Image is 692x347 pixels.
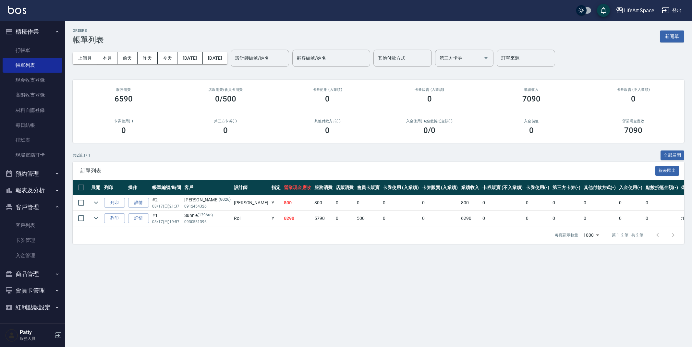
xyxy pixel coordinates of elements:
th: 客戶 [183,180,232,195]
button: 昨天 [138,52,158,64]
img: Person [5,329,18,342]
h2: 第三方卡券(-) [182,119,269,123]
th: 指定 [270,180,282,195]
button: 報表匯出 [655,166,679,176]
a: 高階收支登錄 [3,88,62,102]
td: 0 [334,195,356,210]
button: 登出 [659,5,684,17]
h2: 卡券販賣 (入業績) [386,88,472,92]
th: 服務消費 [313,180,334,195]
td: 0 [582,211,618,226]
a: 卡券管理 [3,233,62,248]
th: 備註 [679,180,692,195]
p: 0912454326 [184,203,231,209]
span: 訂單列表 [80,168,655,174]
td: 6290 [459,211,481,226]
button: 櫃檯作業 [3,23,62,40]
h3: 0 [121,126,126,135]
p: 08/17 (日) 21:37 [152,203,181,209]
td: 0 [617,195,644,210]
button: LifeArt Space [613,4,657,17]
td: 0 [524,195,551,210]
td: 0 [420,195,460,210]
h3: 0 /0 [423,126,435,135]
td: 500 [355,211,381,226]
td: 0 [551,211,582,226]
a: 材料自購登錄 [3,103,62,118]
a: 入金管理 [3,248,62,263]
div: Sunnie [184,212,231,219]
td: 5790 [313,211,334,226]
h2: 店販消費 /會員卡消費 [182,88,269,92]
a: 詳情 [128,198,149,208]
th: 營業現金應收 [282,180,313,195]
h2: 入金使用(-) /點數折抵金額(-) [386,119,472,123]
p: 0930551396 [184,219,231,225]
p: 每頁顯示數量 [555,232,578,238]
h5: Patty [20,329,53,336]
img: Logo [8,6,26,14]
th: 會員卡販賣 [355,180,381,195]
button: 上個月 [73,52,97,64]
h3: 6590 [115,94,133,103]
h3: 0 [631,94,636,103]
h2: 卡券使用 (入業績) [284,88,370,92]
div: LifeArt Space [624,6,654,15]
td: [PERSON_NAME] [232,195,270,210]
a: 報表匯出 [655,167,679,173]
button: 全部展開 [661,150,685,161]
th: 展開 [90,180,103,195]
h2: 入金儲值 [488,119,575,123]
a: 客戶列表 [3,218,62,233]
p: 08/17 (日) 19:57 [152,219,181,225]
td: 0 [551,195,582,210]
td: 800 [459,195,481,210]
p: 共 2 筆, 1 / 1 [73,152,91,158]
button: expand row [91,213,101,223]
th: 卡券販賣 (不入業績) [481,180,524,195]
td: :12 [679,211,692,226]
th: 帳單編號/時間 [151,180,183,195]
th: 其他付款方式(-) [582,180,618,195]
td: 6290 [282,211,313,226]
p: (G026) [219,197,231,203]
button: [DATE] [203,52,227,64]
th: 卡券使用(-) [524,180,551,195]
a: 現金收支登錄 [3,73,62,88]
button: 商品管理 [3,266,62,282]
a: 詳情 [128,213,149,223]
td: 0 [617,211,644,226]
button: 前天 [117,52,138,64]
h2: 卡券使用(-) [80,119,167,123]
th: 點數折抵金額(-) [644,180,680,195]
td: 0 [644,211,680,226]
button: expand row [91,198,101,208]
th: 操作 [127,180,151,195]
button: 列印 [104,198,125,208]
td: 0 [420,211,460,226]
p: 服務人員 [20,336,53,341]
h2: 營業現金應收 [590,119,676,123]
button: Open [481,53,491,63]
a: 新開單 [660,33,684,39]
p: 第 1–2 筆 共 2 筆 [612,232,643,238]
h3: 服務消費 [80,88,167,92]
th: 列印 [103,180,127,195]
td: 800 [313,195,334,210]
th: 第三方卡券(-) [551,180,582,195]
h2: 卡券販賣 (不入業績) [590,88,676,92]
a: 現場電腦打卡 [3,148,62,162]
td: Y [270,195,282,210]
td: 0 [381,211,420,226]
button: 客戶管理 [3,199,62,216]
h3: 0/500 [215,94,236,103]
button: save [597,4,610,17]
button: 會員卡管理 [3,282,62,299]
div: [PERSON_NAME] [184,197,231,203]
td: 800 [282,195,313,210]
button: 報表及分析 [3,182,62,199]
button: 紅利點數設定 [3,299,62,316]
h3: 0 [529,126,534,135]
th: 設計師 [232,180,270,195]
td: 0 [524,211,551,226]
